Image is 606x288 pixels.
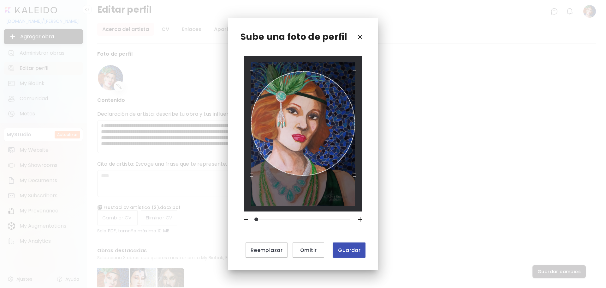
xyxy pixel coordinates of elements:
[333,242,365,258] button: Guardar
[241,30,348,44] p: Sube una foto de perfil
[251,71,355,175] div: Use the arrow keys to move the crop selection area
[298,247,319,254] span: Omitir
[251,62,355,206] img: Crop
[246,242,288,258] button: Reemplazar
[293,242,324,258] button: Omitir
[251,247,283,254] span: Reemplazar
[338,247,360,254] span: Guardar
